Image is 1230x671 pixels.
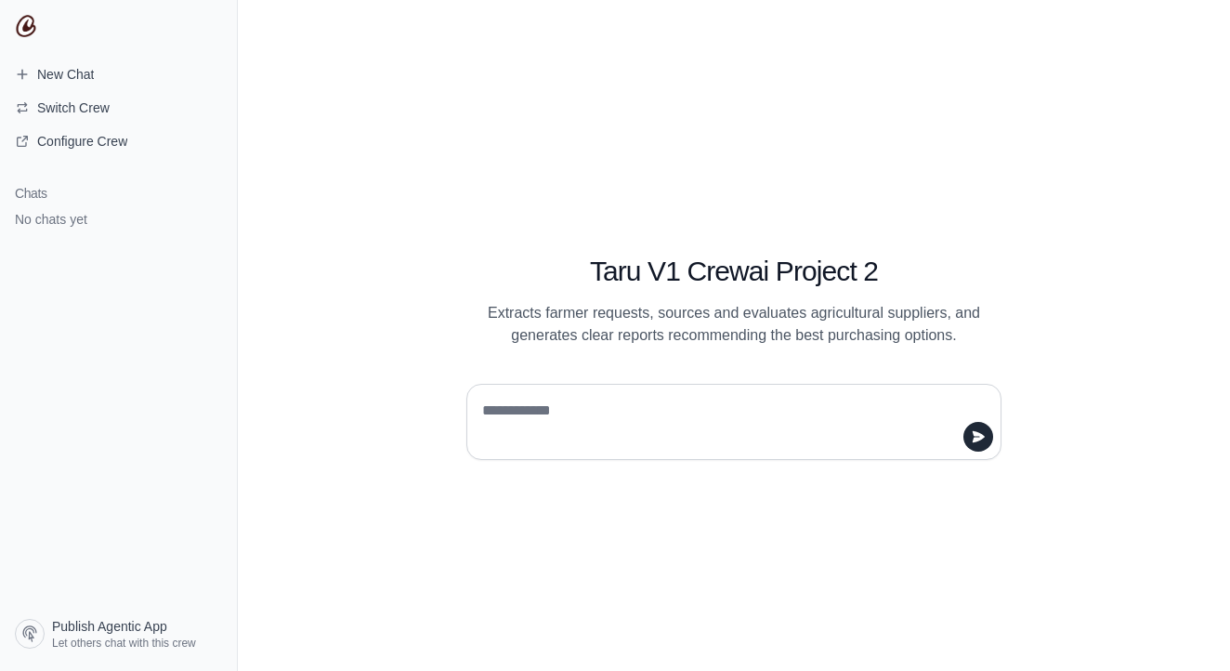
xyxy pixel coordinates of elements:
span: Configure Crew [37,132,127,151]
a: Configure Crew [7,126,229,156]
a: Publish Agentic App Let others chat with this crew [7,612,229,656]
button: Switch Crew [7,93,229,123]
a: New Chat [7,59,229,89]
span: Publish Agentic App [52,617,167,636]
p: Extracts farmer requests, sources and evaluates agricultural suppliers, and generates clear repor... [466,302,1001,347]
iframe: Chat Widget [1137,582,1230,671]
span: Let others chat with this crew [52,636,196,651]
h1: Taru V1 Crewai Project 2 [466,255,1001,288]
span: New Chat [37,65,94,84]
img: CrewAI Logo [15,15,37,37]
span: Switch Crew [37,99,110,117]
